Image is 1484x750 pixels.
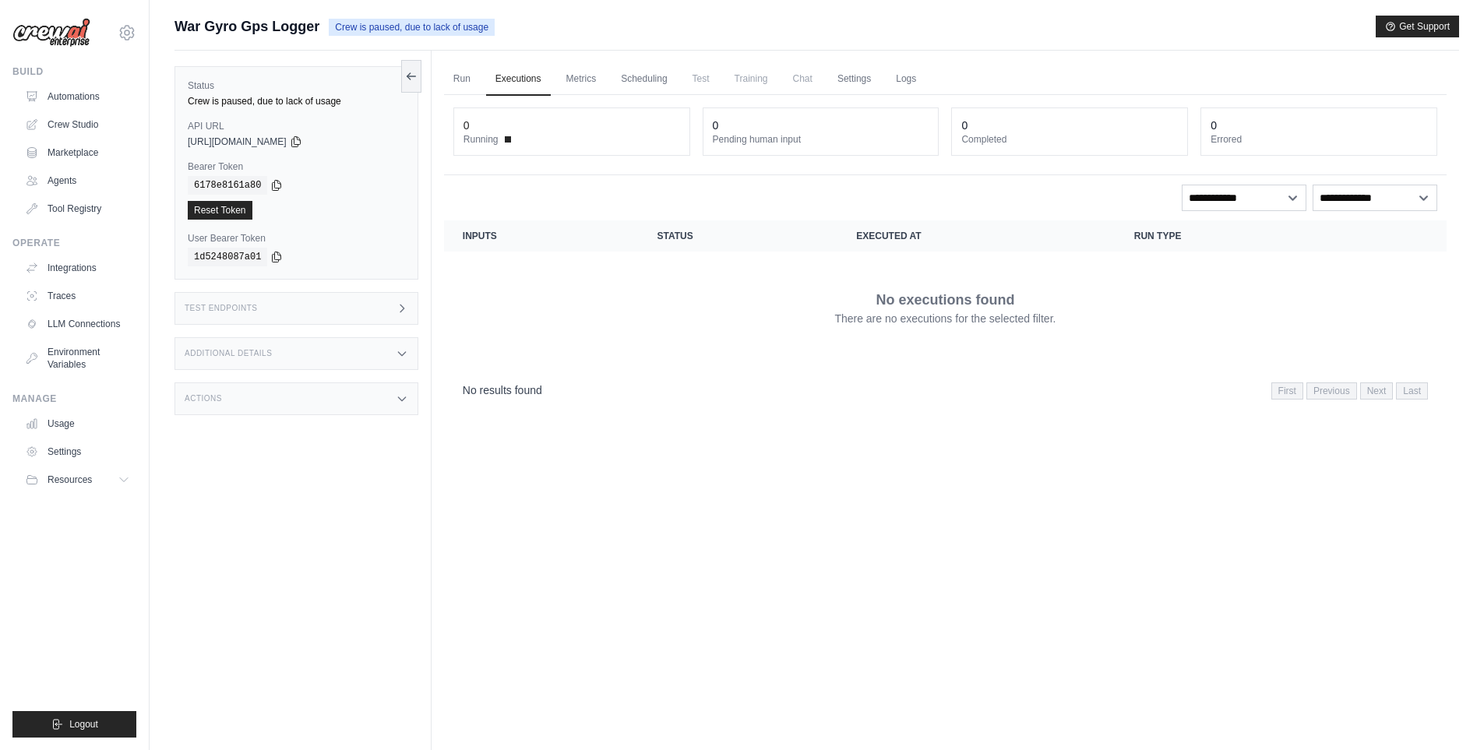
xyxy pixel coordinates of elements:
p: No executions found [876,289,1014,311]
nav: Pagination [444,370,1447,410]
a: Usage [19,411,136,436]
span: Logout [69,718,98,731]
th: Run Type [1116,220,1345,252]
a: Traces [19,283,136,308]
a: Agents [19,168,136,193]
span: Previous [1306,382,1357,400]
label: API URL [188,120,405,132]
div: Crew is paused, due to lack of usage [188,95,405,107]
a: Executions [486,63,551,96]
div: 0 [1211,118,1217,133]
th: Inputs [444,220,639,252]
span: Running [464,133,499,146]
div: Manage [12,393,136,405]
a: Marketplace [19,140,136,165]
code: 6178e8161a80 [188,176,267,195]
div: 0 [713,118,719,133]
th: Status [639,220,838,252]
span: Test [683,63,719,94]
nav: Pagination [1271,382,1428,400]
a: Crew Studio [19,112,136,137]
p: No results found [463,382,542,398]
button: Get Support [1376,16,1459,37]
section: Crew executions table [444,220,1447,410]
div: 0 [961,118,968,133]
a: Tool Registry [19,196,136,221]
a: Reset Token [188,201,252,220]
span: Next [1360,382,1394,400]
p: There are no executions for the selected filter. [834,311,1056,326]
span: Training is not available until the deployment is complete [725,63,777,94]
label: Status [188,79,405,92]
a: Settings [19,439,136,464]
div: Build [12,65,136,78]
button: Resources [19,467,136,492]
span: [URL][DOMAIN_NAME] [188,136,287,148]
a: Run [444,63,480,96]
span: Last [1396,382,1428,400]
div: Operate [12,237,136,249]
dt: Pending human input [713,133,929,146]
a: LLM Connections [19,312,136,336]
label: Bearer Token [188,160,405,173]
dt: Completed [961,133,1178,146]
a: Metrics [557,63,606,96]
code: 1d5248087a01 [188,248,267,266]
label: User Bearer Token [188,232,405,245]
span: First [1271,382,1303,400]
a: Settings [828,63,880,96]
h3: Test Endpoints [185,304,258,313]
h3: Actions [185,394,222,403]
span: War Gyro Gps Logger [174,16,319,37]
img: Logo [12,18,90,48]
a: Automations [19,84,136,109]
div: 0 [464,118,470,133]
th: Executed at [837,220,1115,252]
span: Chat is not available until the deployment is complete [784,63,822,94]
h3: Additional Details [185,349,272,358]
span: Crew is paused, due to lack of usage [329,19,495,36]
span: Resources [48,474,92,486]
a: Environment Variables [19,340,136,377]
a: Scheduling [612,63,676,96]
a: Logs [887,63,925,96]
a: Integrations [19,255,136,280]
dt: Errored [1211,133,1427,146]
button: Logout [12,711,136,738]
